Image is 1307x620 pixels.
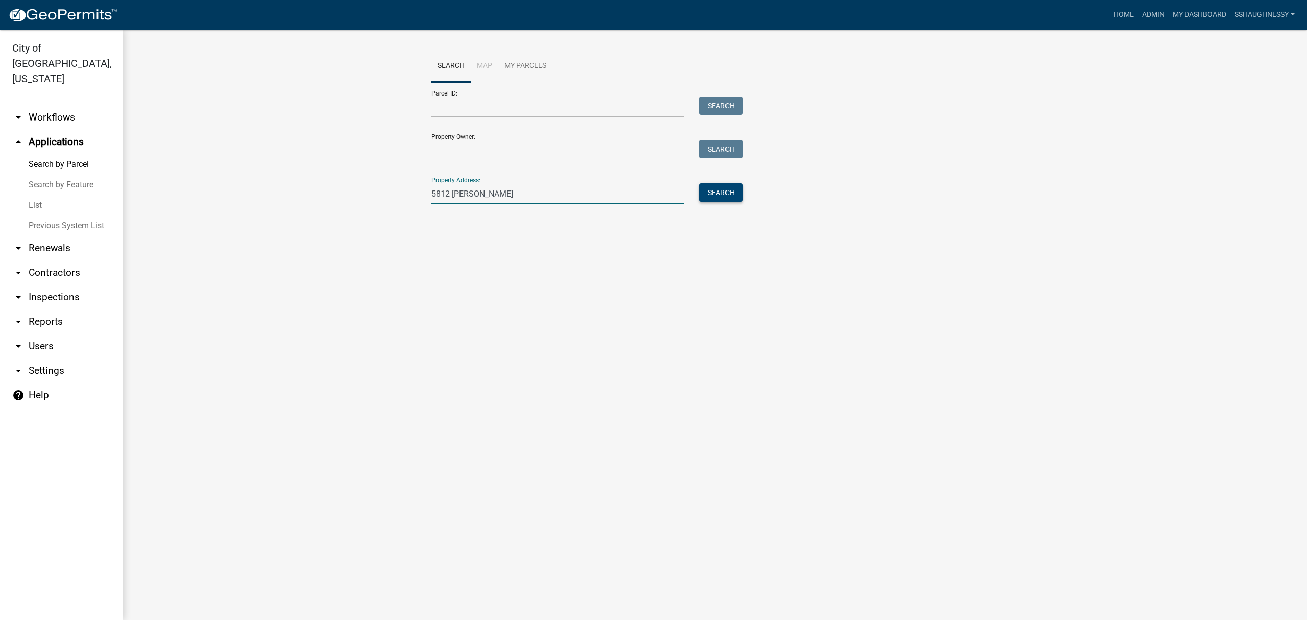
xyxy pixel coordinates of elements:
i: arrow_drop_down [12,111,25,124]
a: My Parcels [498,50,552,83]
button: Search [699,140,743,158]
i: arrow_drop_down [12,340,25,352]
a: sshaughnessy [1230,5,1299,25]
a: Search [431,50,471,83]
i: help [12,389,25,401]
a: My Dashboard [1169,5,1230,25]
i: arrow_drop_down [12,242,25,254]
i: arrow_drop_down [12,316,25,328]
button: Search [699,97,743,115]
i: arrow_drop_up [12,136,25,148]
a: Home [1109,5,1138,25]
i: arrow_drop_down [12,267,25,279]
i: arrow_drop_down [12,365,25,377]
a: Admin [1138,5,1169,25]
button: Search [699,183,743,202]
i: arrow_drop_down [12,291,25,303]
